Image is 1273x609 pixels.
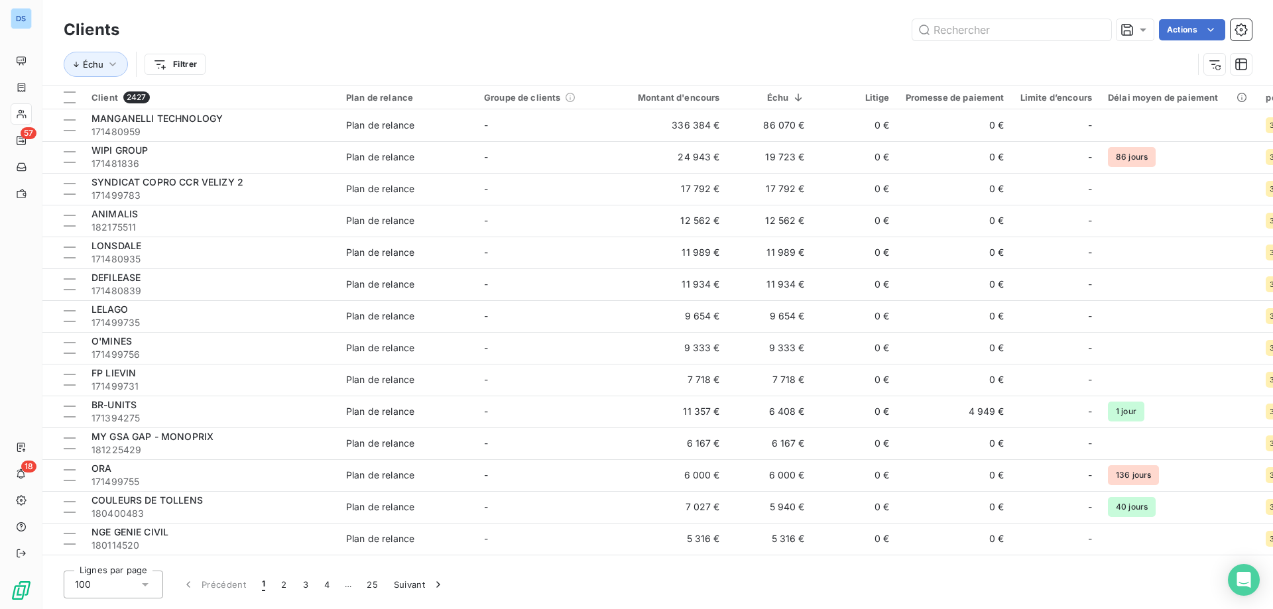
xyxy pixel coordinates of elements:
td: 9 654 € [614,300,728,332]
td: 19 723 € [728,141,813,173]
div: Plan de relance [346,214,414,227]
div: Échu [736,92,805,103]
div: Plan de relance [346,500,414,514]
span: 40 jours [1108,497,1156,517]
div: Plan de relance [346,373,414,386]
span: Échu [83,59,103,70]
td: 11 934 € [614,268,728,300]
span: 2427 [123,91,150,103]
span: - [1088,309,1092,323]
span: MY GSA GAP - MONOPRIX [91,431,213,442]
span: 171480959 [91,125,330,138]
span: … [337,574,359,595]
div: Plan de relance [346,469,414,482]
span: 86 jours [1108,147,1156,167]
h3: Clients [64,18,119,42]
span: 171499731 [91,380,330,393]
td: 11 989 € [614,237,728,268]
td: 336 384 € [614,109,728,141]
button: 2 [273,571,294,598]
td: 0 € [898,491,1012,523]
td: 4 560 € [898,555,1012,586]
span: - [1088,150,1092,164]
span: - [484,310,488,321]
span: 171499756 [91,348,330,361]
div: Délai moyen de paiement [1108,92,1250,103]
td: 0 € [813,523,898,555]
span: - [1088,341,1092,355]
div: Plan de relance [346,150,414,164]
span: - [1088,405,1092,418]
span: Client [91,92,118,103]
button: 1 [254,571,273,598]
td: 0 € [813,459,898,491]
td: 11 989 € [728,237,813,268]
td: 0 € [813,555,898,586]
td: 6 167 € [614,427,728,459]
td: 86 070 € [728,109,813,141]
td: 0 € [898,205,1012,237]
span: LONSDALE [91,240,141,251]
span: - [484,119,488,131]
span: - [484,437,488,449]
div: Montant d'encours [622,92,720,103]
span: - [1088,182,1092,195]
span: 57 [21,127,36,139]
td: 5 122 € [728,555,813,586]
div: Plan de relance [346,278,414,291]
div: Open Intercom Messenger [1228,564,1260,596]
td: 0 € [898,109,1012,141]
span: 1 jour [1108,402,1144,421]
span: 18 [21,461,36,472]
div: DS [11,8,32,29]
button: Suivant [386,571,453,598]
div: Plan de relance [346,309,414,323]
span: [PERSON_NAME] [91,558,169,569]
button: 3 [295,571,316,598]
div: Promesse de paiement [906,92,1004,103]
td: 9 654 € [728,300,813,332]
td: 0 € [813,332,898,364]
span: 180400483 [91,507,330,520]
span: - [484,278,488,290]
td: 6 167 € [728,427,813,459]
span: 171499735 [91,316,330,329]
span: - [1088,469,1092,482]
span: - [484,501,488,512]
button: Filtrer [145,54,206,75]
td: 0 € [898,237,1012,268]
td: 6 000 € [728,459,813,491]
td: 5 940 € [728,491,813,523]
span: 171481836 [91,157,330,170]
span: 181225429 [91,443,330,457]
td: 0 € [898,427,1012,459]
td: 0 € [813,427,898,459]
span: ORA [91,463,111,474]
td: 5 316 € [728,523,813,555]
span: - [1088,214,1092,227]
div: Plan de relance [346,246,414,259]
span: DEFILEASE [91,272,141,283]
span: Groupe de clients [484,92,561,103]
span: - [484,374,488,385]
div: Plan de relance [346,532,414,545]
span: - [1088,246,1092,259]
td: 11 357 € [614,396,728,427]
span: 171480839 [91,284,330,298]
div: Limite d’encours [1020,92,1092,103]
span: LELAGO [91,304,128,315]
button: Précédent [174,571,254,598]
span: 1 [262,578,265,591]
td: 12 562 € [728,205,813,237]
span: - [484,151,488,162]
div: Plan de relance [346,341,414,355]
span: 136 jours [1108,465,1159,485]
button: Actions [1159,19,1225,40]
span: - [484,406,488,417]
td: 0 € [813,300,898,332]
div: Litige [821,92,890,103]
div: Plan de relance [346,92,468,103]
button: 4 [316,571,337,598]
td: 4 949 € [898,396,1012,427]
div: Plan de relance [346,405,414,418]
